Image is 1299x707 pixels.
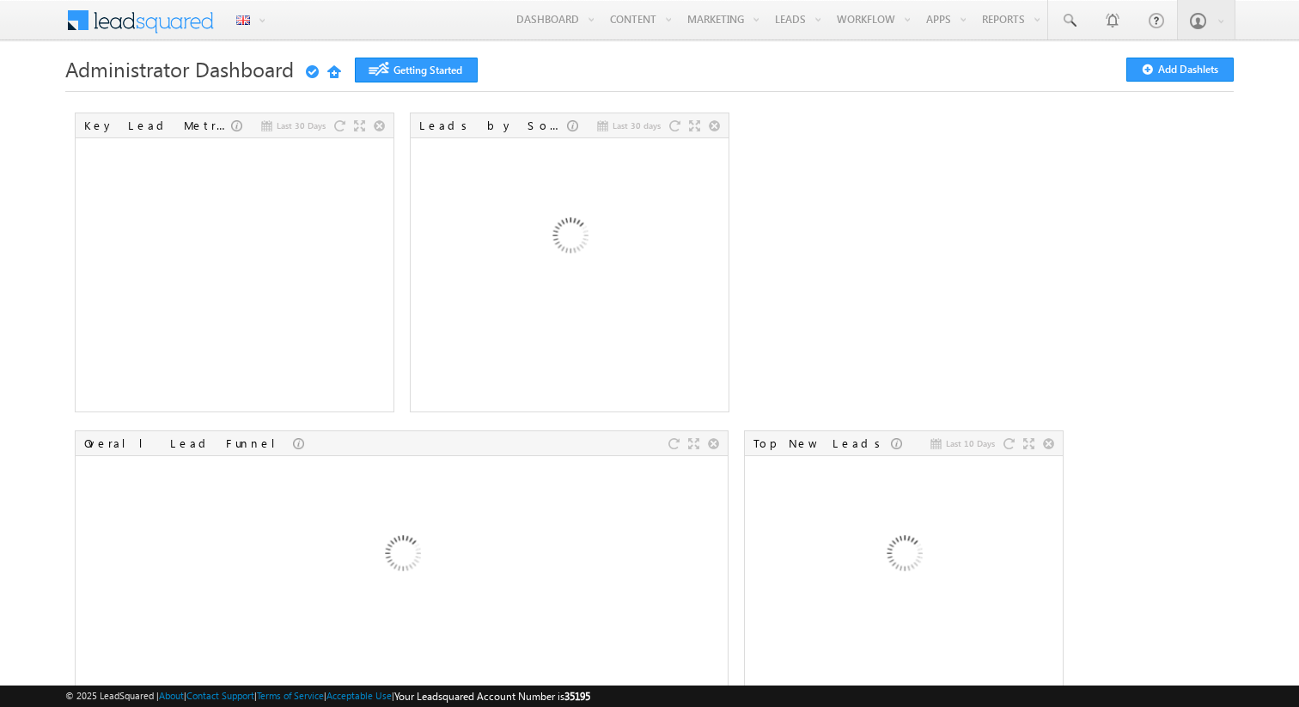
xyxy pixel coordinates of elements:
[946,436,995,451] span: Last 10 Days
[1126,58,1234,82] button: Add Dashlets
[477,146,662,331] img: Loading...
[65,55,294,82] span: Administrator Dashboard
[84,118,231,133] div: Key Lead Metrics
[65,688,590,704] span: © 2025 LeadSquared | | | | |
[613,118,661,133] span: Last 30 days
[753,436,891,451] div: Top New Leads
[309,464,494,649] img: Loading...
[257,690,324,701] a: Terms of Service
[186,690,254,701] a: Contact Support
[355,58,478,82] a: Getting Started
[564,690,590,703] span: 35195
[394,690,590,703] span: Your Leadsquared Account Number is
[159,690,184,701] a: About
[277,118,326,133] span: Last 30 Days
[326,690,392,701] a: Acceptable Use
[811,464,996,649] img: Loading...
[419,118,567,133] div: Leads by Sources
[84,436,293,451] div: Overall Lead Funnel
